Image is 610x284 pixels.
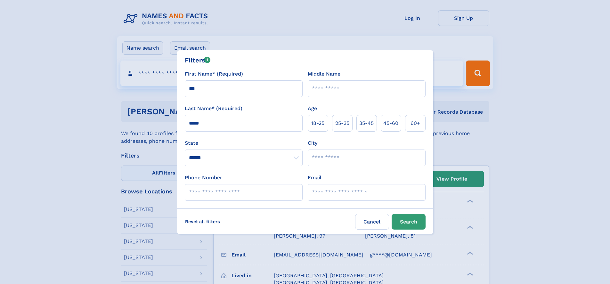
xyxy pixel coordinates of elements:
label: State [185,139,303,147]
label: First Name* (Required) [185,70,243,78]
label: Phone Number [185,174,222,182]
label: Middle Name [308,70,340,78]
span: 18‑25 [311,119,324,127]
span: 45‑60 [383,119,398,127]
span: 35‑45 [359,119,374,127]
label: Last Name* (Required) [185,105,242,112]
label: Cancel [355,214,389,230]
label: City [308,139,317,147]
label: Reset all filters [181,214,224,229]
span: 60+ [411,119,420,127]
label: Age [308,105,317,112]
div: Filters [185,55,211,65]
button: Search [392,214,426,230]
span: 25‑35 [335,119,349,127]
label: Email [308,174,321,182]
